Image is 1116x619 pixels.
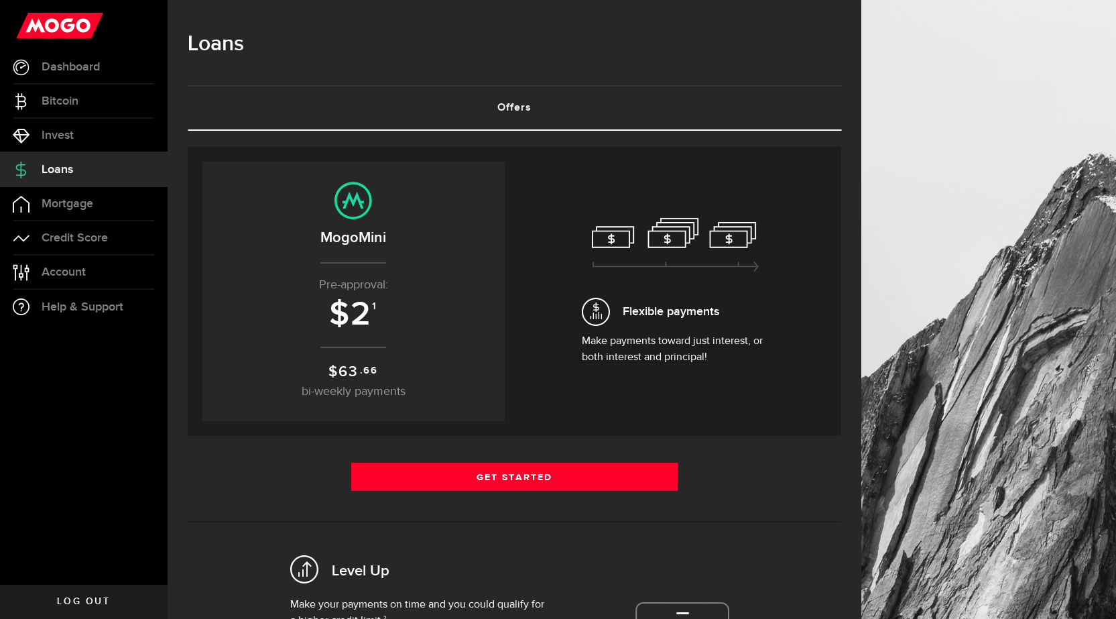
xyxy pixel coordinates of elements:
span: Bitcoin [42,95,78,107]
span: Account [42,266,86,278]
span: 63 [338,363,359,381]
span: Invest [42,129,74,142]
iframe: LiveChat chat widget [1060,563,1116,619]
h2: MogoMini [216,227,491,249]
span: Flexible payments [623,302,719,321]
span: Credit Score [42,232,108,244]
p: Pre-approval: [216,276,491,294]
span: $ [329,294,351,335]
a: Get Started [351,463,678,491]
span: Help & Support [42,301,123,313]
p: Make payments toward just interest, or both interest and principal! [582,333,769,365]
a: Offers [188,87,841,129]
span: Dashboard [42,61,100,73]
span: Log out [57,597,110,606]
span: Mortgage [42,198,93,210]
h2: Level Up [332,561,389,582]
sup: 1 [372,300,377,313]
span: 2 [351,294,372,335]
h1: Loans [188,27,841,62]
span: Loans [42,164,73,176]
span: $ [328,363,338,381]
span: bi-weekly payments [302,386,406,398]
sup: .66 [360,363,378,378]
ul: Tabs Navigation [188,85,841,131]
